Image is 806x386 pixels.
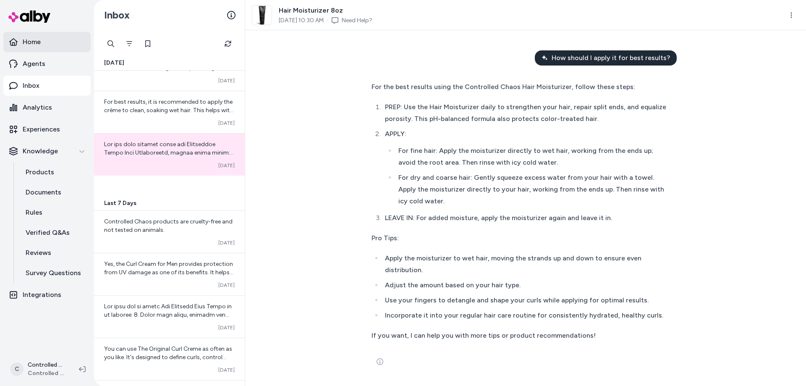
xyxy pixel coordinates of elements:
[218,120,235,126] span: [DATE]
[17,243,91,263] a: Reviews
[94,253,245,295] a: Yes, the Curl Cream for Men provides protection from UV damage as one of its benefits. It helps l...
[382,252,672,276] li: Apply the moisturizer to wet hair, moving the strands up and down to ensure even distribution.
[385,101,672,125] div: PREP: Use the Hair Moisturizer daily to strengthen your hair, repair split ends, and equalize por...
[218,77,235,84] span: [DATE]
[396,172,672,207] li: For dry and coarse hair: Gently squeeze excess water from your hair with a towel. Apply the moist...
[23,37,41,47] p: Home
[279,5,372,16] span: Hair Moisturizer 8oz
[3,119,91,139] a: Experiences
[385,212,672,224] div: LEAVE IN: For added moisture, apply the moisturizer again and leave it in.
[279,16,324,25] span: [DATE] 10:30 AM
[94,295,245,338] a: Lor ipsu dol si ametc Adi Elitsedd Eius Tempo in ut laboree: 8. Dolor magn aliqu, enimadm ven qui...
[94,91,245,133] a: For best results, it is recommended to apply the crème to clean, soaking wet hair. This helps wit...
[17,223,91,243] a: Verified Q&As
[385,128,672,140] div: APPLY:
[23,290,61,300] p: Integrations
[372,232,672,244] div: Pro Tips:
[372,353,388,370] button: See more
[552,53,670,63] span: How should I apply it for best results?
[121,35,138,52] button: Filter
[10,362,24,376] span: C
[94,133,245,176] a: Lor ips dolo sitamet conse adi Elitseddoe Tempo Inci Utlaboreetd, magnaa enima minim: 4. VENI: Qu...
[94,211,245,253] a: Controlled Chaos products are cruelty-free and not tested on animals.[DATE]
[396,145,672,168] li: For fine hair: Apply the moisturizer directly to wet hair, working from the ends up; avoid the ro...
[17,162,91,182] a: Products
[372,330,672,341] div: If you want, I can help you with more tips or product recommendations!
[104,141,234,341] span: Lor ips dolo sitamet conse adi Elitseddoe Tempo Inci Utlaboreetd, magnaa enima minim: 4. VENI: Qu...
[382,294,672,306] li: Use your fingers to detangle and shape your curls while applying for optimal results.
[17,202,91,223] a: Rules
[17,263,91,283] a: Survey Questions
[26,228,70,238] p: Verified Q&As
[23,146,58,156] p: Knowledge
[28,369,65,378] span: Controlled Chaos
[3,76,91,96] a: Inbox
[104,260,233,310] span: Yes, the Curl Cream for Men provides protection from UV damage as one of its benefits. It helps l...
[3,141,91,161] button: Knowledge
[17,182,91,202] a: Documents
[104,9,130,21] h2: Inbox
[218,324,235,331] span: [DATE]
[26,207,42,218] p: Rules
[372,81,672,93] div: For the best results using the Controlled Chaos Hair Moisturizer, follow these steps:
[28,361,65,369] p: Controlled Chaos Shopify
[104,98,233,122] span: For best results, it is recommended to apply the crème to clean, soaking wet hair. This helps wit...
[94,338,245,380] a: You can use The Original Curl Creme as often as you like. It's designed to define curls, control ...
[26,268,81,278] p: Survey Questions
[26,187,61,197] p: Documents
[218,239,235,246] span: [DATE]
[26,167,54,177] p: Products
[23,124,60,134] p: Experiences
[3,32,91,52] a: Home
[218,282,235,289] span: [DATE]
[104,199,136,207] span: Last 7 Days
[104,218,233,234] span: Controlled Chaos products are cruelty-free and not tested on animals.
[104,59,124,67] span: [DATE]
[3,285,91,305] a: Integrations
[220,35,236,52] button: Refresh
[23,59,45,69] p: Agents
[218,162,235,169] span: [DATE]
[23,102,52,113] p: Analytics
[252,5,272,25] img: MoisturizingHair.jpg
[8,11,50,23] img: alby Logo
[382,310,672,321] li: Incorporate it into your regular hair care routine for consistently hydrated, healthy curls.
[327,16,328,25] span: ·
[5,356,72,383] button: CControlled Chaos ShopifyControlled Chaos
[342,16,372,25] a: Need Help?
[382,279,672,291] li: Adjust the amount based on your hair type.
[3,54,91,74] a: Agents
[218,367,235,373] span: [DATE]
[26,248,51,258] p: Reviews
[23,81,39,91] p: Inbox
[3,97,91,118] a: Analytics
